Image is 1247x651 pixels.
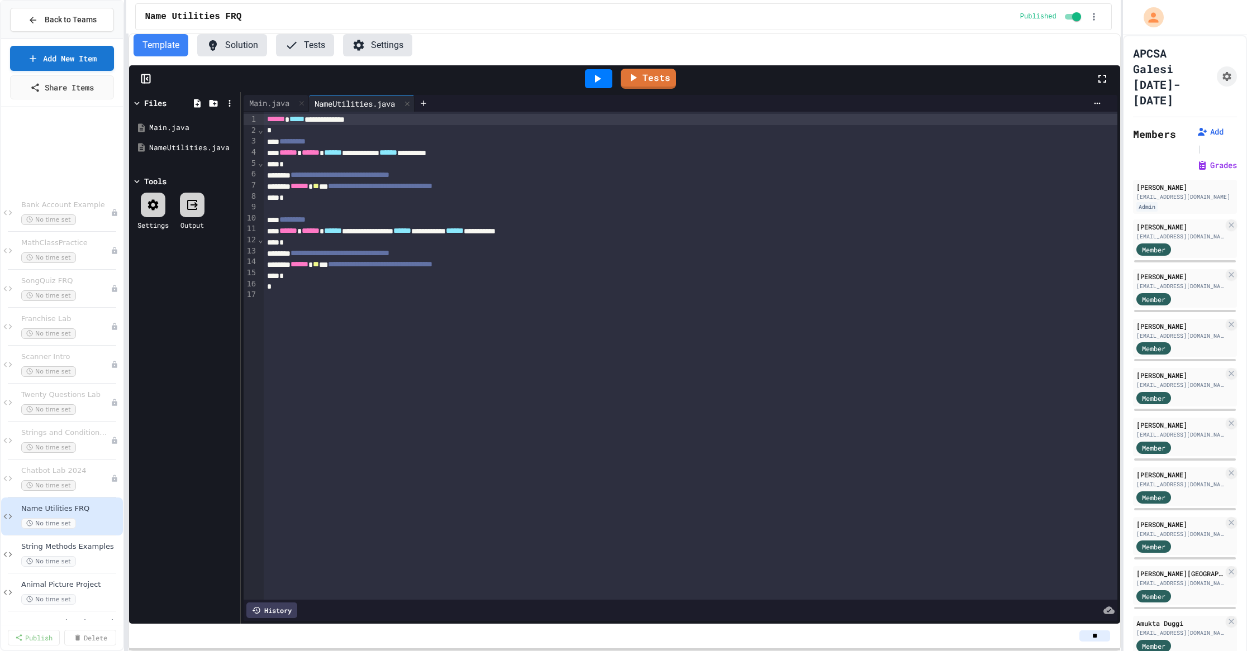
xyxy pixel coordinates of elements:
span: Member [1142,641,1165,651]
span: No time set [21,594,76,605]
div: Settings [137,220,169,230]
a: Share Items [10,75,114,99]
span: Member [1142,343,1165,353]
span: Franchise Lab [21,314,111,324]
div: Unpublished [111,437,118,444]
span: No time set [21,480,76,491]
div: Unpublished [111,285,118,293]
span: Member [1142,591,1165,601]
div: [PERSON_NAME] [1136,222,1224,232]
div: Unpublished [111,323,118,331]
div: History [246,602,297,618]
div: Unpublished [111,247,118,255]
span: Bank Account Example [21,200,111,210]
div: 12 [244,234,258,246]
div: [EMAIL_ADDRESS][DOMAIN_NAME] [1136,282,1224,290]
span: Name Utilities FRQ [145,10,241,23]
div: Unpublished [111,209,118,217]
span: | [1197,142,1202,155]
span: Member [1142,393,1165,403]
span: MathClassPractice [21,238,111,248]
span: String Methods Examples [21,542,121,552]
span: No time set [21,518,76,529]
div: 15 [244,267,258,279]
div: [EMAIL_ADDRESS][DOMAIN_NAME] [1136,430,1224,439]
div: 1 [244,114,258,125]
button: Back to Teams [10,8,114,32]
span: No time set [21,442,76,453]
div: [EMAIL_ADDRESS][DOMAIN_NAME] [1136,629,1224,637]
span: Chatbot Lab 2024 [21,466,111,476]
iframe: chat widget [1154,558,1236,605]
span: Animal Picture Project [21,580,121,590]
div: [EMAIL_ADDRESS][DOMAIN_NAME] [1136,381,1224,389]
div: Content is published and visible to students [1020,10,1083,23]
button: Add [1197,126,1224,137]
div: Unpublished [111,475,118,482]
div: Output [180,220,204,230]
span: Member [1142,492,1165,502]
div: [PERSON_NAME] [1136,321,1224,331]
div: 3 [244,136,258,147]
a: Tests [621,69,676,89]
span: No time set [21,404,76,415]
span: No time set [21,328,76,339]
div: Tools [144,175,166,187]
div: Unpublished [111,399,118,406]
button: Assignment Settings [1217,66,1237,87]
span: Strings and Conditionals Review [21,428,111,438]
span: Member [1142,245,1165,255]
span: House Drawing Classwork [21,618,121,628]
button: Settings [343,34,412,56]
span: Twenty Questions Lab [21,390,111,400]
div: [PERSON_NAME][GEOGRAPHIC_DATA] [1136,568,1224,578]
h1: APCSA Galesi [DATE]-[DATE] [1133,45,1212,108]
div: Main.java [149,122,236,133]
div: Unpublished [111,361,118,368]
span: Member [1142,542,1165,552]
div: [PERSON_NAME] [1136,370,1224,380]
div: NameUtilities.java [149,142,236,154]
div: [EMAIL_ADDRESS][DOMAIN_NAME] [1136,232,1224,241]
div: 10 [244,213,258,224]
a: Delete [64,630,116,645]
div: 7 [244,180,258,191]
span: Fold line [258,235,263,244]
div: [PERSON_NAME] [1136,519,1224,529]
div: 17 [244,289,258,300]
div: [EMAIL_ADDRESS][DOMAIN_NAME] [1136,332,1224,340]
div: 11 [244,223,258,234]
span: Scanner Intro [21,352,111,362]
div: [EMAIL_ADDRESS][DOMAIN_NAME] [1136,579,1224,587]
div: [EMAIL_ADDRESS][DOMAIN_NAME] [1136,193,1234,201]
span: Name Utilities FRQ [21,504,121,514]
button: Template [134,34,188,56]
span: Published [1020,12,1056,21]
span: Back to Teams [45,14,97,26]
div: 16 [244,279,258,290]
div: Files [144,97,166,109]
span: No time set [21,214,76,225]
div: 4 [244,147,258,158]
span: No time set [21,366,76,377]
div: [PERSON_NAME] [1136,271,1224,281]
a: Add New Item [10,46,114,71]
div: Main.java [244,95,309,112]
div: [PERSON_NAME] [1136,420,1224,430]
button: Grades [1197,160,1237,171]
span: No time set [21,252,76,263]
iframe: chat widget [1200,606,1236,640]
div: [EMAIL_ADDRESS][DOMAIN_NAME] [1136,480,1224,489]
span: Fold line [258,159,263,167]
div: 8 [244,191,258,202]
span: SongQuiz FRQ [21,276,111,286]
div: 2 [244,125,258,136]
span: Member [1142,443,1165,453]
span: Member [1142,294,1165,304]
div: Admin [1136,202,1158,212]
div: NameUtilities.java [309,95,415,112]
span: No time set [21,290,76,301]
div: 14 [244,256,258,267]
button: Solution [197,34,267,56]
h2: Members [1133,126,1176,142]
